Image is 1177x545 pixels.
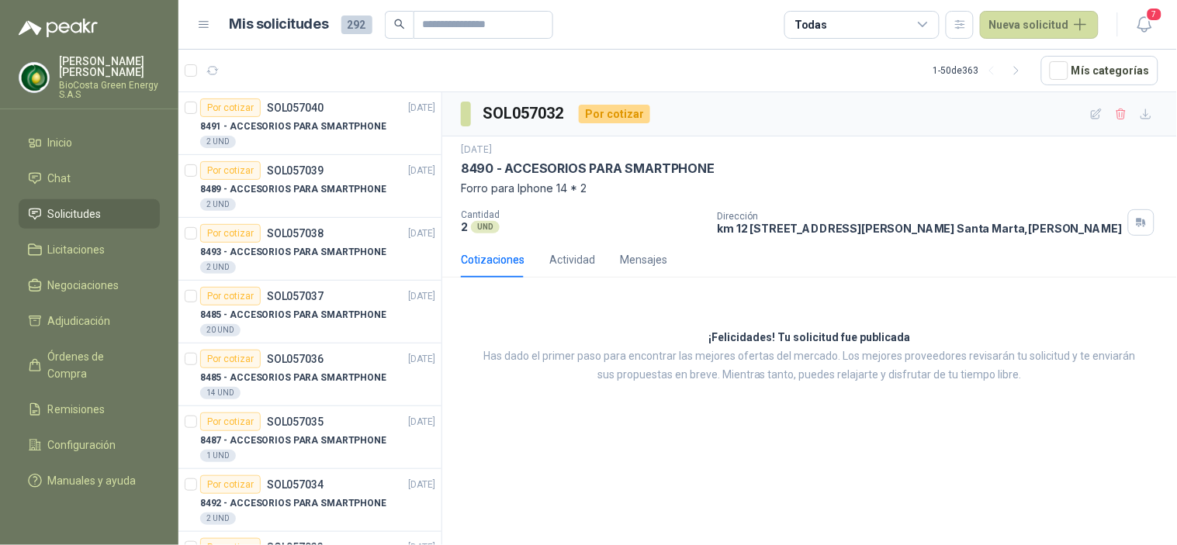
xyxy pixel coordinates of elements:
[200,198,236,211] div: 2 UND
[980,11,1099,39] button: Nueva solicitud
[933,58,1029,83] div: 1 - 50 de 363
[19,342,160,388] a: Órdenes de Compra
[483,102,566,126] h3: SOL057032
[19,235,160,264] a: Licitaciones
[178,406,441,469] a: Por cotizarSOL057035[DATE] 8487 - ACCESORIOS PARA SMARTPHONE1 UND
[178,281,441,343] a: Por cotizarSOL057037[DATE] 8485 - ACCESORIOS PARA SMARTPHONE20 UND
[59,56,160,78] p: [PERSON_NAME] [PERSON_NAME]
[178,469,441,532] a: Por cotizarSOL057034[DATE] 8492 - ACCESORIOS PARA SMARTPHONE2 UND
[1041,56,1158,85] button: Mís categorías
[461,251,524,268] div: Cotizaciones
[409,289,435,304] p: [DATE]
[200,245,386,260] p: 8493 - ACCESORIOS PARA SMARTPHONE
[19,199,160,229] a: Solicitudes
[200,261,236,274] div: 2 UND
[200,371,386,385] p: 8485 - ACCESORIOS PARA SMARTPHONE
[267,102,324,113] p: SOL057040
[19,271,160,300] a: Negociaciones
[48,205,102,222] span: Solicitudes
[19,466,160,495] a: Manuales y ayuda
[267,228,324,239] p: SOL057038
[461,160,715,177] p: 8490 - ACCESORIOS PARA SMARTPHONE
[48,134,73,151] span: Inicio
[200,119,386,134] p: 8491 - ACCESORIOS PARA SMARTPHONE
[48,436,116,454] span: Configuración
[19,395,160,424] a: Remisiones
[709,329,911,347] h3: ¡Felicidades! Tu solicitud fue publicada
[200,324,241,336] div: 20 UND
[178,218,441,281] a: Por cotizarSOL057038[DATE] 8493 - ACCESORIOS PARA SMARTPHONE2 UND
[1130,11,1158,39] button: 7
[59,81,160,99] p: BioCosta Green Energy S.A.S
[1146,7,1163,22] span: 7
[461,220,468,233] p: 2
[200,136,236,148] div: 2 UND
[267,354,324,364] p: SOL057036
[200,450,236,462] div: 1 UND
[267,479,324,490] p: SOL057034
[409,478,435,492] p: [DATE]
[230,13,329,36] h1: Mis solicitudes
[48,472,137,489] span: Manuales y ayuda
[200,433,386,448] p: 8487 - ACCESORIOS PARA SMARTPHONE
[200,224,261,243] div: Por cotizar
[461,209,705,220] p: Cantidad
[341,16,372,34] span: 292
[200,161,261,180] div: Por cotizar
[718,222,1123,235] p: km 12 [STREET_ADDRESS][PERSON_NAME] Santa Marta , [PERSON_NAME]
[409,352,435,367] p: [DATE]
[200,308,386,323] p: 8485 - ACCESORIOS PARA SMARTPHONE
[471,221,500,233] div: UND
[267,416,324,427] p: SOL057035
[409,415,435,429] p: [DATE]
[200,512,236,525] div: 2 UND
[19,128,160,157] a: Inicio
[394,19,405,29] span: search
[200,287,261,305] div: Por cotizar
[794,16,827,33] div: Todas
[549,251,595,268] div: Actividad
[200,182,386,197] p: 8489 - ACCESORIOS PARA SMARTPHONE
[200,412,261,431] div: Por cotizar
[178,92,441,155] a: Por cotizarSOL057040[DATE] 8491 - ACCESORIOS PARA SMARTPHONE2 UND
[19,63,49,92] img: Company Logo
[409,226,435,241] p: [DATE]
[200,475,261,494] div: Por cotizar
[409,101,435,116] p: [DATE]
[200,98,261,117] div: Por cotizar
[481,347,1138,385] p: Has dado el primer paso para encontrar las mejores ofertas del mercado. Los mejores proveedores r...
[48,401,106,418] span: Remisiones
[461,143,492,157] p: [DATE]
[409,164,435,178] p: [DATE]
[178,155,441,218] a: Por cotizarSOL057039[DATE] 8489 - ACCESORIOS PARA SMARTPHONE2 UND
[19,430,160,460] a: Configuración
[19,19,98,37] img: Logo peakr
[19,306,160,336] a: Adjudicación
[48,241,106,258] span: Licitaciones
[178,343,441,406] a: Por cotizarSOL057036[DATE] 8485 - ACCESORIOS PARA SMARTPHONE14 UND
[267,291,324,302] p: SOL057037
[48,348,145,382] span: Órdenes de Compra
[200,350,261,368] div: Por cotizar
[620,251,667,268] div: Mensajes
[48,277,119,294] span: Negociaciones
[267,165,324,176] p: SOL057039
[461,180,1158,197] p: Forro para Iphone 14 * 2
[718,211,1123,222] p: Dirección
[200,496,386,511] p: 8492 - ACCESORIOS PARA SMARTPHONE
[200,387,241,399] div: 14 UND
[579,105,650,123] div: Por cotizar
[48,170,71,187] span: Chat
[48,312,111,329] span: Adjudicación
[19,164,160,193] a: Chat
